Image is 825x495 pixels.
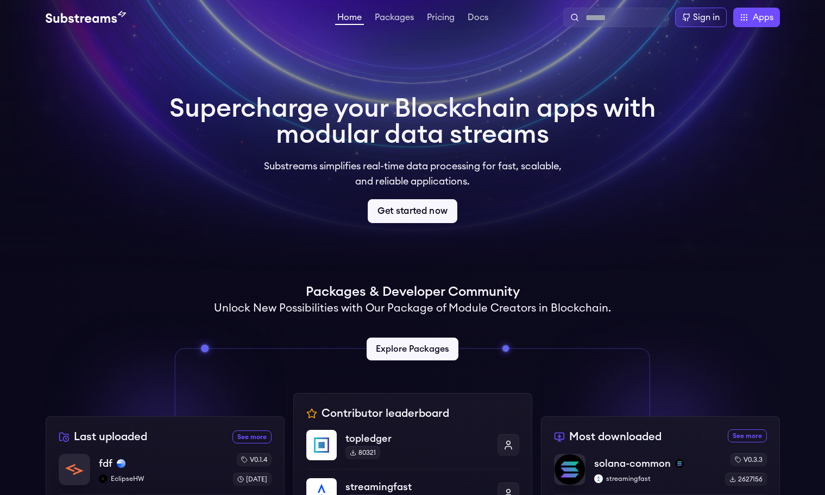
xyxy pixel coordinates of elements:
[554,453,767,494] a: solana-commonsolana-commonsolanastreamingfaststreamingfastv0.3.32627156
[345,446,380,459] div: 80321
[59,453,272,494] a: fdffdfbaseEclipseHWEclipseHWv0.1.4[DATE]
[675,8,727,27] a: Sign in
[555,454,585,485] img: solana-common
[306,283,520,301] h1: Packages & Developer Community
[594,456,671,471] p: solana-common
[373,13,416,24] a: Packages
[367,338,458,360] a: Explore Packages
[214,301,611,316] h2: Unlock New Possibilities with Our Package of Module Creators in Blockchain.
[594,474,603,483] img: streamingfast
[345,479,489,494] p: streamingfast
[99,474,224,483] p: EclipseHW
[730,453,767,466] div: v0.3.3
[117,459,125,468] img: base
[728,429,767,442] a: See more most downloaded packages
[233,473,272,486] div: [DATE]
[465,13,490,24] a: Docs
[594,474,716,483] p: streamingfast
[725,473,767,486] div: 2627156
[693,11,720,24] div: Sign in
[368,199,457,223] a: Get started now
[675,459,684,468] img: solana
[256,158,569,189] p: Substreams simplifies real-time data processing for fast, scalable, and reliable applications.
[237,453,272,466] div: v0.1.4
[99,456,112,471] p: fdf
[232,430,272,443] a: See more recently uploaded packages
[425,13,457,24] a: Pricing
[345,431,489,446] p: topledger
[306,430,519,469] a: topledgertopledger80321
[59,454,90,485] img: fdf
[306,430,337,460] img: topledger
[753,11,773,24] span: Apps
[46,11,126,24] img: Substream's logo
[335,13,364,25] a: Home
[169,96,656,148] h1: Supercharge your Blockchain apps with modular data streams
[99,474,108,483] img: EclipseHW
